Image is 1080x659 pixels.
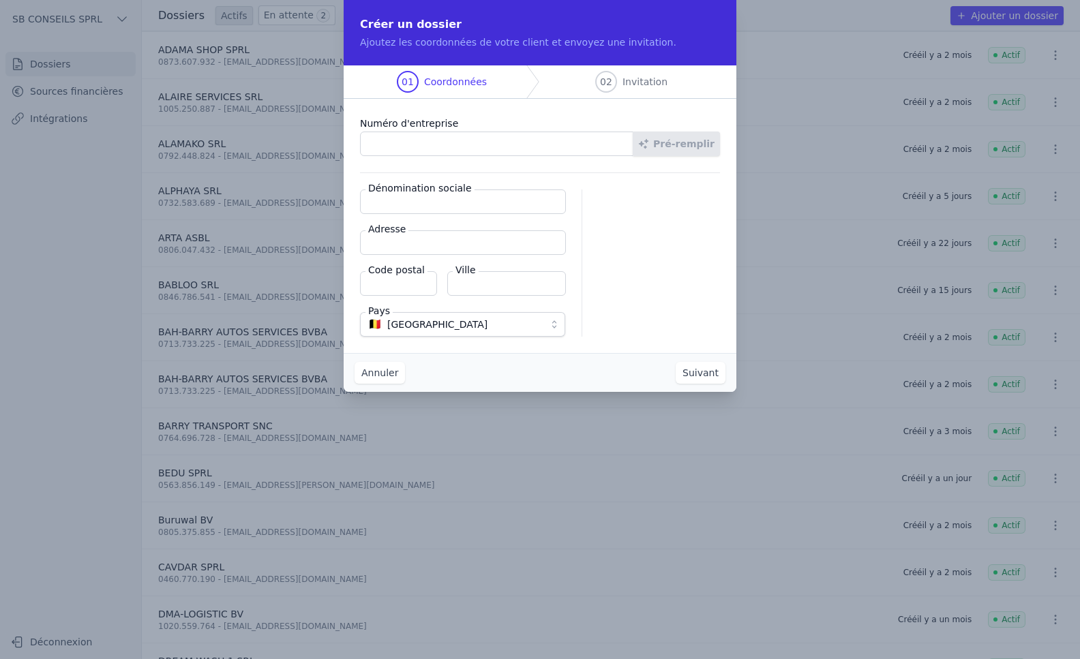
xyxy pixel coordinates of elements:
[424,75,487,89] span: Coordonnées
[622,75,667,89] span: Invitation
[360,35,720,49] p: Ajoutez les coordonnées de votre client et envoyez une invitation.
[402,75,414,89] span: 01
[365,263,427,277] label: Code postal
[368,320,382,328] span: 🇧🇪
[365,304,393,318] label: Pays
[365,222,408,236] label: Adresse
[360,115,720,132] label: Numéro d'entreprise
[344,65,736,99] nav: Progress
[360,16,720,33] h2: Créer un dossier
[387,316,487,333] span: [GEOGRAPHIC_DATA]
[365,181,475,195] label: Dénomination sociale
[355,362,405,384] button: Annuler
[633,132,720,156] button: Pré-remplir
[360,312,565,337] button: 🇧🇪 [GEOGRAPHIC_DATA]
[600,75,612,89] span: 02
[676,362,725,384] button: Suivant
[453,263,479,277] label: Ville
